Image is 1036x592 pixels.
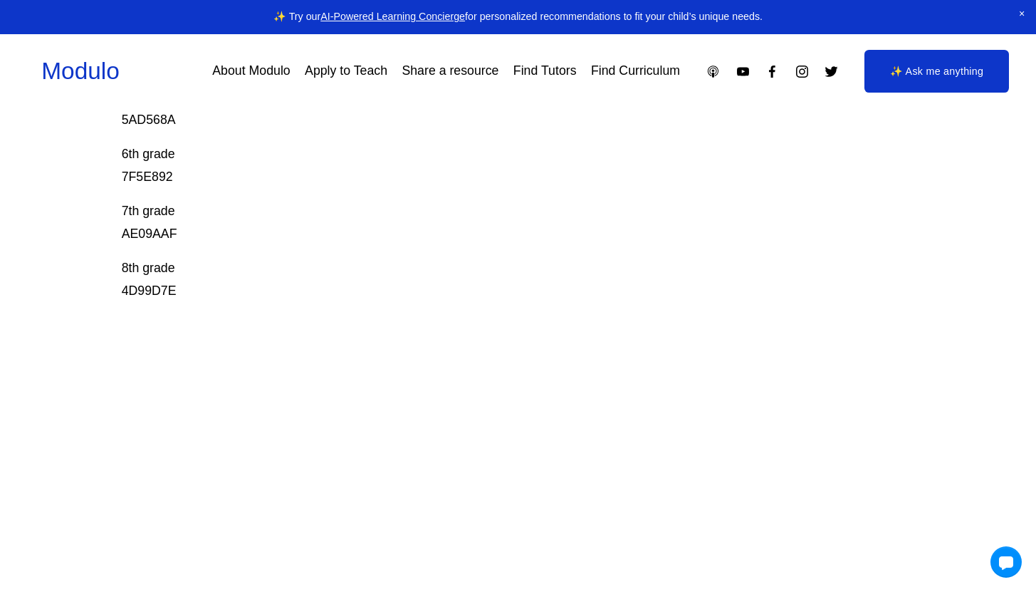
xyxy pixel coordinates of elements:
[320,11,465,22] a: AI-Powered Learning Concierge
[402,58,498,83] a: Share a resource
[736,64,750,79] a: YouTube
[122,200,834,246] p: 7th grade AE09AAF
[513,58,577,83] a: Find Tutors
[824,64,839,79] a: Twitter
[864,50,1009,93] a: ✨ Ask me anything
[591,58,680,83] a: Find Curriculum
[122,143,834,189] p: 6th grade 7F5E892
[212,58,290,83] a: About Modulo
[41,58,120,84] a: Modulo
[706,64,721,79] a: Apple Podcasts
[122,257,834,303] p: 8th grade 4D99D7E
[122,86,834,132] p: 5th grade 5AD568A
[765,64,780,79] a: Facebook
[305,58,387,83] a: Apply to Teach
[795,64,810,79] a: Instagram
